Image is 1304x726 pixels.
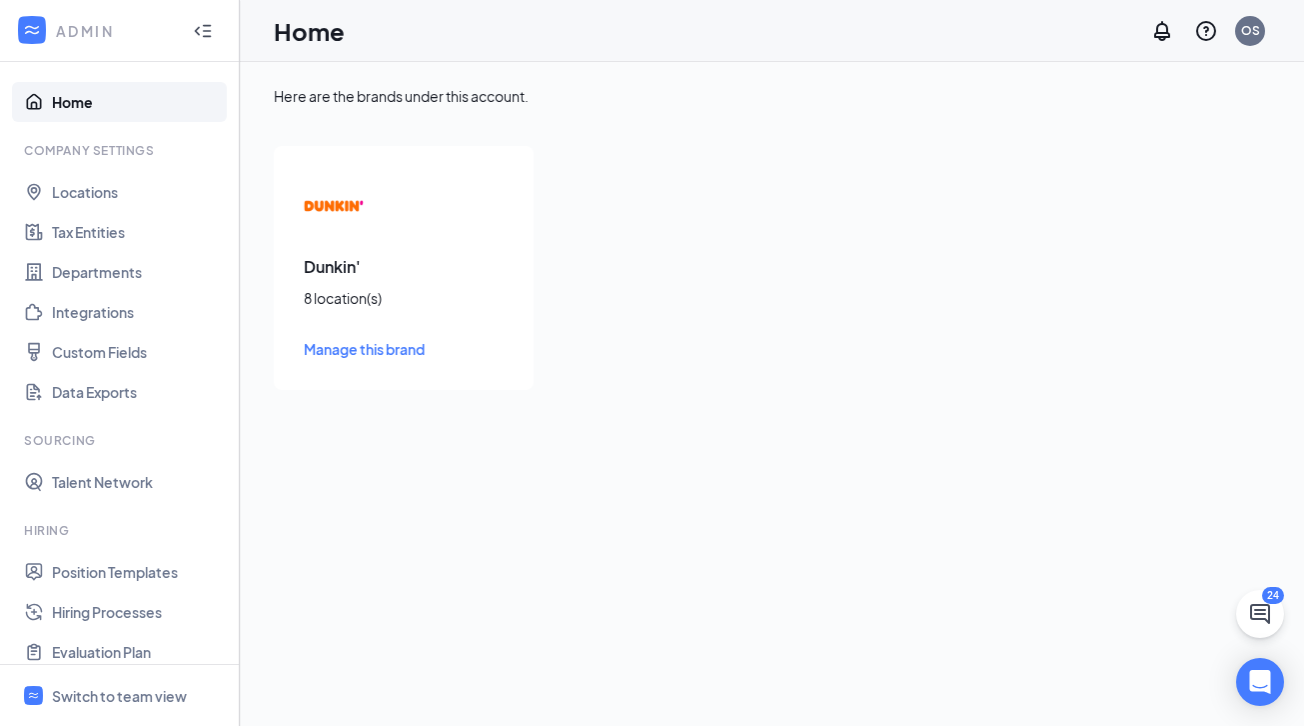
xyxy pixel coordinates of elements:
svg: Notifications [1150,19,1174,43]
svg: WorkstreamLogo [22,20,42,40]
div: Switch to team view [52,686,187,706]
a: Tax Entities [52,212,223,252]
h1: Home [274,14,345,48]
a: Integrations [52,292,223,332]
a: Hiring Processes [52,592,223,632]
div: 8 location(s) [304,288,504,308]
a: Locations [52,172,223,212]
div: 24 [1262,587,1284,604]
span: Manage this brand [304,340,425,358]
a: Evaluation Plan [52,632,223,672]
h3: Dunkin' [304,256,504,278]
a: Talent Network [52,462,223,502]
div: Company Settings [24,142,219,159]
div: Here are the brands under this account. [274,86,1270,106]
div: Hiring [24,522,219,539]
a: Position Templates [52,552,223,592]
div: Open Intercom Messenger [1236,658,1284,706]
a: Custom Fields [52,332,223,372]
svg: Collapse [193,21,213,41]
img: Dunkin' logo [304,176,364,236]
svg: ChatActive [1248,602,1272,626]
div: Sourcing [24,432,219,449]
svg: QuestionInfo [1194,19,1218,43]
div: ADMIN [56,21,175,41]
a: Manage this brand [304,338,504,360]
svg: WorkstreamLogo [27,689,40,702]
a: Data Exports [52,372,223,412]
a: Home [52,82,223,122]
div: OS [1241,22,1260,39]
a: Departments [52,252,223,292]
button: ChatActive [1236,590,1284,638]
